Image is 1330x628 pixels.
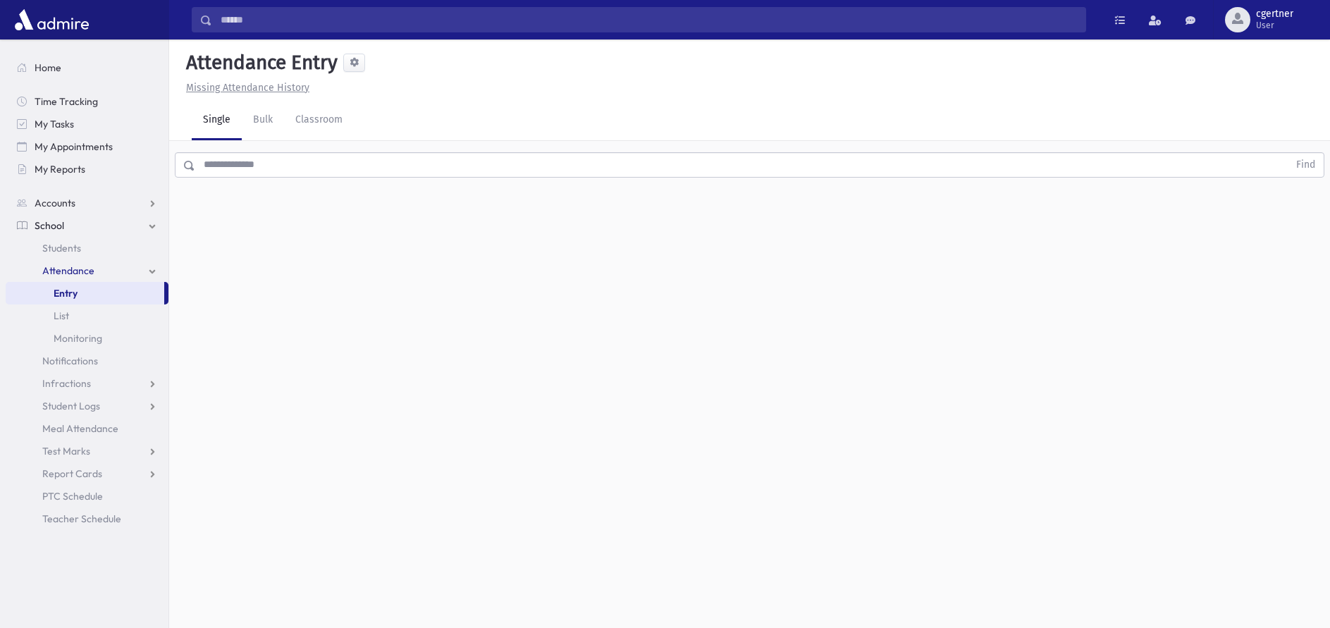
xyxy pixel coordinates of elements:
a: Home [6,56,168,79]
span: Accounts [35,197,75,209]
span: Infractions [42,377,91,390]
span: Teacher Schedule [42,512,121,525]
span: Test Marks [42,445,90,457]
button: Find [1288,153,1324,177]
a: Monitoring [6,327,168,350]
span: Student Logs [42,400,100,412]
a: Missing Attendance History [180,82,309,94]
h5: Attendance Entry [180,51,338,75]
a: Teacher Schedule [6,507,168,530]
span: My Tasks [35,118,74,130]
a: Accounts [6,192,168,214]
a: My Tasks [6,113,168,135]
a: Students [6,237,168,259]
a: PTC Schedule [6,485,168,507]
a: Infractions [6,372,168,395]
u: Missing Attendance History [186,82,309,94]
span: User [1256,20,1293,31]
a: List [6,304,168,327]
span: Monitoring [54,332,102,345]
span: List [54,309,69,322]
a: Bulk [242,101,284,140]
a: Notifications [6,350,168,372]
img: AdmirePro [11,6,92,34]
span: Students [42,242,81,254]
span: Attendance [42,264,94,277]
span: cgertner [1256,8,1293,20]
a: My Reports [6,158,168,180]
span: School [35,219,64,232]
span: Time Tracking [35,95,98,108]
span: Report Cards [42,467,102,480]
span: My Appointments [35,140,113,153]
a: Classroom [284,101,354,140]
a: Attendance [6,259,168,282]
a: Test Marks [6,440,168,462]
a: School [6,214,168,237]
a: Entry [6,282,164,304]
span: PTC Schedule [42,490,103,503]
a: Student Logs [6,395,168,417]
a: Meal Attendance [6,417,168,440]
a: Time Tracking [6,90,168,113]
span: My Reports [35,163,85,176]
a: Report Cards [6,462,168,485]
span: Entry [54,287,78,300]
span: Home [35,61,61,74]
span: Meal Attendance [42,422,118,435]
a: My Appointments [6,135,168,158]
input: Search [212,7,1085,32]
a: Single [192,101,242,140]
span: Notifications [42,355,98,367]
